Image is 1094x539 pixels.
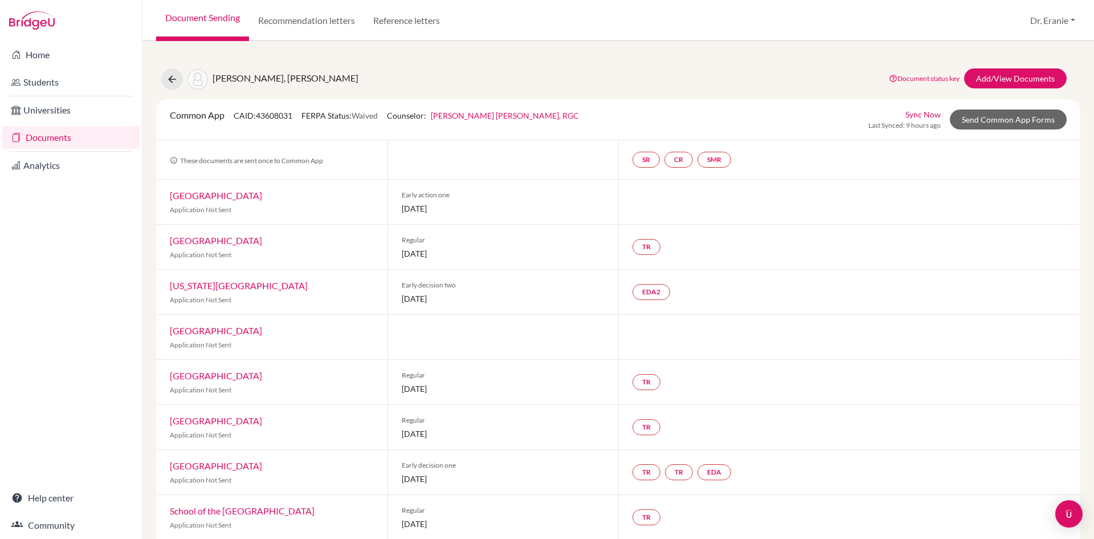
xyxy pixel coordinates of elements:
[1055,500,1083,528] div: Open Intercom Messenger
[2,514,140,537] a: Community
[170,295,231,304] span: Application Not Sent
[402,190,605,200] span: Early action one
[402,460,605,471] span: Early decision one
[2,487,140,509] a: Help center
[170,521,231,529] span: Application Not Sent
[301,111,378,120] span: FERPA Status:
[170,370,262,381] a: [GEOGRAPHIC_DATA]
[632,509,660,525] a: TR
[868,120,941,131] span: Last Synced: 9 hours ago
[402,473,605,485] span: [DATE]
[632,152,660,168] a: SR
[170,205,231,214] span: Application Not Sent
[632,284,670,300] a: EDA2
[402,370,605,380] span: Regular
[234,111,292,120] span: CAID: 43608031
[170,431,231,439] span: Application Not Sent
[170,386,231,394] span: Application Not Sent
[905,108,941,120] a: Sync Now
[352,111,378,120] span: Waived
[402,518,605,530] span: [DATE]
[431,111,579,120] a: [PERSON_NAME] [PERSON_NAME], RGC
[402,415,605,425] span: Regular
[2,43,140,66] a: Home
[170,460,262,471] a: [GEOGRAPHIC_DATA]
[170,250,231,259] span: Application Not Sent
[170,110,224,120] span: Common App
[632,464,660,480] a: TR
[964,68,1067,88] a: Add/View Documents
[2,71,140,94] a: Students
[402,428,605,440] span: [DATE]
[170,505,315,516] a: School of the [GEOGRAPHIC_DATA]
[697,152,731,168] a: SMR
[2,99,140,121] a: Universities
[170,325,262,336] a: [GEOGRAPHIC_DATA]
[9,11,55,30] img: Bridge-U
[889,74,960,83] a: Document status key
[697,464,731,480] a: EDA
[387,111,579,120] span: Counselor:
[170,476,231,484] span: Application Not Sent
[2,126,140,149] a: Documents
[632,239,660,255] a: TR
[170,415,262,426] a: [GEOGRAPHIC_DATA]
[402,505,605,516] span: Regular
[1025,10,1080,31] button: Dr. Eranie
[950,110,1067,129] a: Send Common App Forms
[402,293,605,305] span: [DATE]
[402,383,605,395] span: [DATE]
[170,235,262,246] a: [GEOGRAPHIC_DATA]
[632,374,660,390] a: TR
[632,419,660,435] a: TR
[402,235,605,245] span: Regular
[170,190,262,201] a: [GEOGRAPHIC_DATA]
[402,280,605,290] span: Early decision two
[402,248,605,260] span: [DATE]
[664,152,693,168] a: CR
[665,464,693,480] a: TR
[170,341,231,349] span: Application Not Sent
[170,156,323,165] span: These documents are sent once to Common App
[402,202,605,214] span: [DATE]
[2,154,140,177] a: Analytics
[170,280,308,291] a: [US_STATE][GEOGRAPHIC_DATA]
[213,72,358,83] span: [PERSON_NAME], [PERSON_NAME]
